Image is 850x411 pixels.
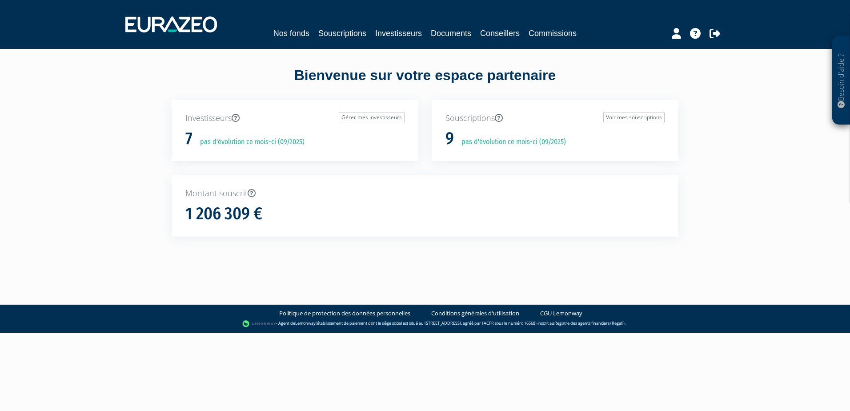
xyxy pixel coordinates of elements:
[185,113,405,124] p: Investisseurs
[554,320,625,326] a: Registre des agents financiers (Regafi)
[455,137,566,147] p: pas d'évolution ce mois-ci (09/2025)
[242,319,277,328] img: logo-lemonway.png
[125,16,217,32] img: 1732889491-logotype_eurazeo_blanc_rvb.png
[185,129,192,148] h1: 7
[431,27,471,40] a: Documents
[185,188,665,199] p: Montant souscrit
[445,113,665,124] p: Souscriptions
[295,320,316,326] a: Lemonway
[185,205,262,223] h1: 1 206 309 €
[9,319,841,328] div: - Agent de (établissement de paiement dont le siège social est situé au [STREET_ADDRESS], agréé p...
[836,40,846,121] p: Besoin d'aide ?
[540,309,582,318] a: CGU Lemonway
[603,113,665,122] a: Voir mes souscriptions
[165,65,685,100] div: Bienvenue sur votre espace partenaire
[279,309,410,318] a: Politique de protection des données personnelles
[529,27,577,40] a: Commissions
[318,27,366,40] a: Souscriptions
[194,137,305,147] p: pas d'évolution ce mois-ci (09/2025)
[375,27,422,40] a: Investisseurs
[431,309,519,318] a: Conditions générales d'utilisation
[273,27,309,40] a: Nos fonds
[480,27,520,40] a: Conseillers
[445,129,454,148] h1: 9
[339,113,405,122] a: Gérer mes investisseurs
